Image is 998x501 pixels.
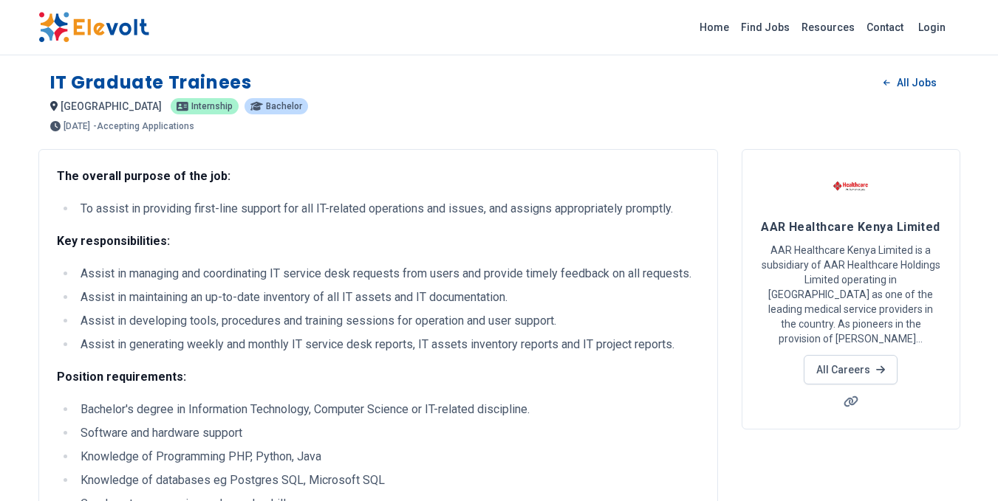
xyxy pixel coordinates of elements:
[872,72,948,94] a: All Jobs
[76,312,700,330] li: Assist in developing tools, procedures and training sessions for operation and user support.
[761,220,940,234] span: AAR Healthcare Kenya Limited
[64,122,90,131] span: [DATE]
[93,122,194,131] p: - Accepting Applications
[57,234,170,248] strong: Key responsibilities:
[760,243,942,346] p: AAR Healthcare Kenya Limited is a subsidiary of AAR Healthcare Holdings Limited operating in [GEO...
[796,15,861,39] a: Resources
[76,424,700,442] li: Software and hardware support
[76,448,700,466] li: Knowledge of Programming PHP, Python, Java
[38,12,149,43] img: Elevolt
[57,169,230,183] strong: The overall purpose of the job:
[266,102,302,111] span: Bachelor
[804,355,898,384] a: All Careers
[735,15,796,39] a: Find Jobs
[76,200,700,218] li: To assist in providing first-line support for all IT-related operations and issues, and assigns a...
[76,265,700,283] li: Assist in managing and coordinating IT service desk requests from users and provide timely feedba...
[76,336,700,353] li: Assist in generating weekly and monthly IT service desk reports, IT assets inventory reports and ...
[76,288,700,306] li: Assist in maintaining an up-to-date inventory of all IT assets and IT documentation.
[76,401,700,418] li: Bachelor's degree in Information Technology, Computer Science or IT-related discipline.
[924,430,998,501] iframe: Chat Widget
[76,471,700,489] li: Knowledge of databases eg Postgres SQL, Microsoft SQL
[694,15,735,39] a: Home
[861,15,909,39] a: Contact
[909,13,954,42] a: Login
[833,167,869,204] img: AAR Healthcare Kenya Limited
[61,100,162,112] span: [GEOGRAPHIC_DATA]
[191,102,233,111] span: internship
[50,71,252,94] h1: IT Graduate Trainees
[57,370,186,384] strong: Position requirements:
